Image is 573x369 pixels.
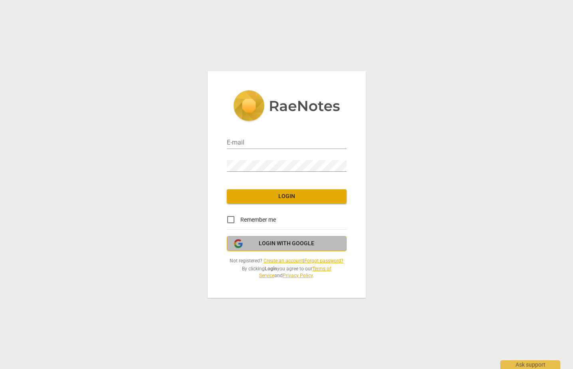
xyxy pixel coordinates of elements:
[240,216,276,224] span: Remember me
[233,192,340,200] span: Login
[259,240,314,248] span: Login with Google
[227,189,347,204] button: Login
[227,258,347,264] span: Not registered? |
[233,90,340,123] img: 5ac2273c67554f335776073100b6d88f.svg
[500,360,560,369] div: Ask support
[283,273,313,278] a: Privacy Policy
[259,266,331,278] a: Terms of Service
[265,266,277,272] b: Login
[264,258,303,264] a: Create an account
[304,258,343,264] a: Forgot password?
[227,236,347,251] button: Login with Google
[227,266,347,279] span: By clicking you agree to our and .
